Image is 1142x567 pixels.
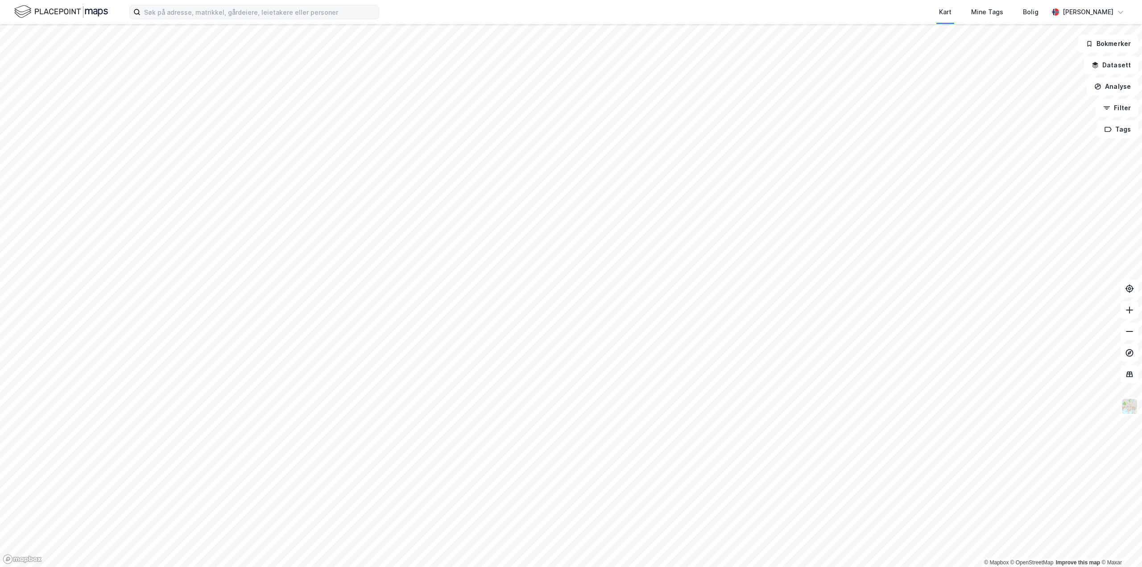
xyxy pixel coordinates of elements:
button: Bokmerker [1078,35,1138,53]
div: Bolig [1023,7,1039,17]
a: OpenStreetMap [1010,559,1054,566]
a: Improve this map [1056,559,1100,566]
img: logo.f888ab2527a4732fd821a326f86c7f29.svg [14,4,108,20]
div: Kontrollprogram for chat [1097,524,1142,567]
input: Søk på adresse, matrikkel, gårdeiere, leietakere eller personer [141,5,379,19]
a: Mapbox [984,559,1009,566]
button: Tags [1097,120,1138,138]
iframe: Chat Widget [1097,524,1142,567]
a: Mapbox homepage [3,554,42,564]
div: Mine Tags [971,7,1003,17]
button: Datasett [1084,56,1138,74]
div: Kart [939,7,952,17]
button: Analyse [1087,78,1138,95]
button: Filter [1096,99,1138,117]
img: Z [1121,398,1138,415]
div: [PERSON_NAME] [1063,7,1113,17]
